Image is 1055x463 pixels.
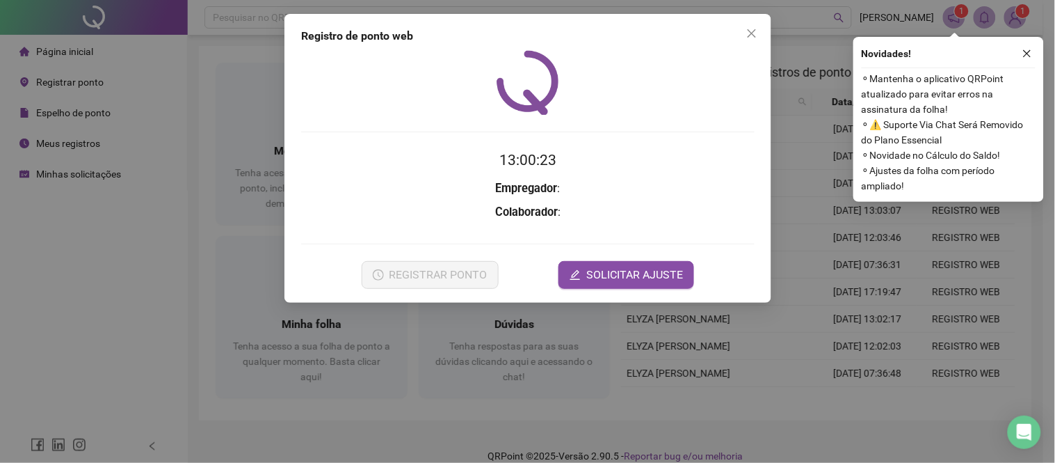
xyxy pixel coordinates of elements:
[301,180,755,198] h3: :
[586,267,683,283] span: SOLICITAR AJUSTE
[1008,416,1041,449] div: Open Intercom Messenger
[301,203,755,221] h3: :
[1022,49,1032,58] span: close
[495,205,558,219] strong: Colaborador
[862,148,1036,163] span: ⚬ Novidade no Cálculo do Saldo!
[862,71,1036,117] span: ⚬ Mantenha o aplicativo QRPoint atualizado para evitar erros na assinatura da folha!
[497,50,559,115] img: QRPoint
[741,22,763,45] button: Close
[862,117,1036,148] span: ⚬ ⚠️ Suporte Via Chat Será Removido do Plano Essencial
[746,28,757,39] span: close
[495,182,557,195] strong: Empregador
[361,261,498,289] button: REGISTRAR PONTO
[570,269,581,281] span: edit
[499,152,556,168] time: 13:00:23
[301,28,755,45] div: Registro de ponto web
[862,163,1036,194] span: ⚬ Ajustes da folha com período ampliado!
[862,46,912,61] span: Novidades !
[558,261,694,289] button: editSOLICITAR AJUSTE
